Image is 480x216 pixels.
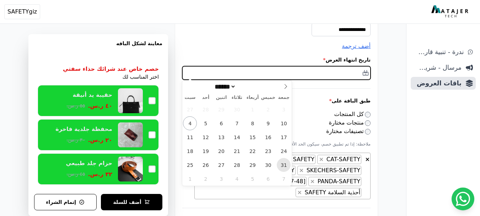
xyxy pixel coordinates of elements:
span: أكتوبر 4, 2025 [183,116,197,130]
h2: خصم خاص عند شرائك حذاء سفتي [63,65,159,73]
span: جمعة [276,95,292,100]
span: SKECHERS-SAFETY [305,167,361,174]
input: منتجات مختارة [365,120,371,126]
span: أكتوبر 18, 2025 [183,144,197,158]
span: أكتوبر 12, 2025 [199,130,212,144]
span: نوفمبر 7, 2025 [277,172,291,186]
span: أحذية السلامة SAFETY [303,189,361,196]
input: تصنيفات مختارة [365,129,371,135]
span: أكتوبر 14, 2025 [230,130,244,144]
span: أكتوبر 22, 2025 [246,144,259,158]
span: أكتوبر 7, 2025 [230,116,244,130]
span: ٤٥ ر.س. [66,170,85,178]
span: سبتمبر 29, 2025 [214,102,228,116]
span: أكتوبر 2, 2025 [261,102,275,116]
button: Remove all items [365,155,370,162]
button: أضف ترجمة [342,42,371,51]
span: CAT-SAFETY [325,156,361,163]
span: أكتوبر 19, 2025 [199,144,212,158]
span: أكتوبر 11, 2025 [183,130,197,144]
button: Remove item [309,177,316,186]
span: أكتوبر 21, 2025 [230,144,244,158]
input: كل المنتجات [365,112,371,117]
span: SAFETYgiz [7,7,37,16]
span: ٥٥ ر.س. [66,102,85,110]
select: شهر [212,83,236,90]
button: Remove item [296,188,303,197]
button: Remove item [298,166,305,175]
li: PANDA-SAFETY [308,177,361,186]
span: أكتوبر 20, 2025 [214,144,228,158]
span: أضف ترجمة [342,43,371,49]
span: نوفمبر 2, 2025 [199,172,212,186]
span: أكتوبر 15, 2025 [246,130,259,144]
span: ندرة - تنبية قارب علي النفاذ [414,47,464,57]
span: نوفمبر 5, 2025 [246,172,259,186]
div: حقيبة يد أنيقة [73,91,112,99]
span: ٤٠ ر.س. [88,102,112,110]
span: ٣٠ ر.س. [66,136,85,144]
button: إتمام الشراء [34,194,97,210]
span: اثنين [214,95,229,100]
button: Remove item [318,155,325,164]
span: × [365,156,370,163]
span: باقات العروض [414,78,462,88]
span: ثلاثاء [229,95,245,100]
img: حزام جلد طبيعي [118,157,143,181]
span: أكتوبر 27, 2025 [214,158,228,172]
span: أكتوبر 29, 2025 [246,158,259,172]
span: أكتوبر 28, 2025 [230,158,244,172]
span: أكتوبر 5, 2025 [199,116,212,130]
label: تاريخ انتهاء العرض [182,56,371,63]
span: أكتوبر 9, 2025 [261,116,275,130]
span: ٣٢ ر.س. [88,170,112,179]
li: CAT-SAFETY [317,155,361,164]
span: أكتوبر 8, 2025 [246,116,259,130]
li: أحذية السلامة SAFETY [296,188,362,197]
span: أكتوبر 1, 2025 [246,102,259,116]
span: سبتمبر 28, 2025 [199,102,212,116]
span: أكتوبر 24, 2025 [277,144,291,158]
span: أحد [198,95,214,100]
input: سنة [236,83,261,90]
button: أضف للسلة [101,194,163,210]
label: كل المنتجات [334,111,371,117]
h3: معاينة لشكل الباقه [34,40,162,56]
span: نوفمبر 4, 2025 [230,172,244,186]
p: اختر المناسب لك [123,73,159,81]
span: أكتوبر 13, 2025 [214,130,228,144]
textarea: Search [290,189,294,197]
span: نوفمبر 6, 2025 [261,172,275,186]
div: محفظة جلدية فاخرة [55,125,112,133]
span: أكتوبر 17, 2025 [277,130,291,144]
span: أكتوبر 10, 2025 [277,116,291,130]
span: × [319,156,324,163]
span: أكتوبر 6, 2025 [214,116,228,130]
img: MatajerTech Logo [431,5,470,18]
span: أربعاء [245,95,260,100]
span: أكتوبر 3, 2025 [277,102,291,116]
label: منتجات مختارة [329,119,371,126]
span: أكتوبر 16, 2025 [261,130,275,144]
span: × [299,167,304,174]
span: أكتوبر 25, 2025 [183,158,197,172]
span: أكتوبر 31, 2025 [277,158,291,172]
div: حزام جلد طبيعي [66,159,113,167]
span: نوفمبر 1, 2025 [183,172,197,186]
span: أكتوبر 26, 2025 [199,158,212,172]
span: خميس [260,95,276,100]
span: مرسال - شريط دعاية [414,63,462,73]
label: تصنيفات مختارة [326,128,371,135]
span: نوفمبر 3, 2025 [214,172,228,186]
span: سبتمبر 30, 2025 [230,102,244,116]
span: × [310,178,315,185]
span: × [297,189,302,196]
li: SKECHERS-SAFETY [297,166,361,175]
span: أكتوبر 30, 2025 [261,158,275,172]
span: ٢٠ ر.س. [88,136,112,144]
span: سبت [182,95,198,100]
img: حقيبة يد أنيقة [118,88,143,113]
button: SAFETYgiz [4,4,40,19]
img: محفظة جلدية فاخرة [118,122,143,147]
span: PANDA-SAFETY [316,178,361,185]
